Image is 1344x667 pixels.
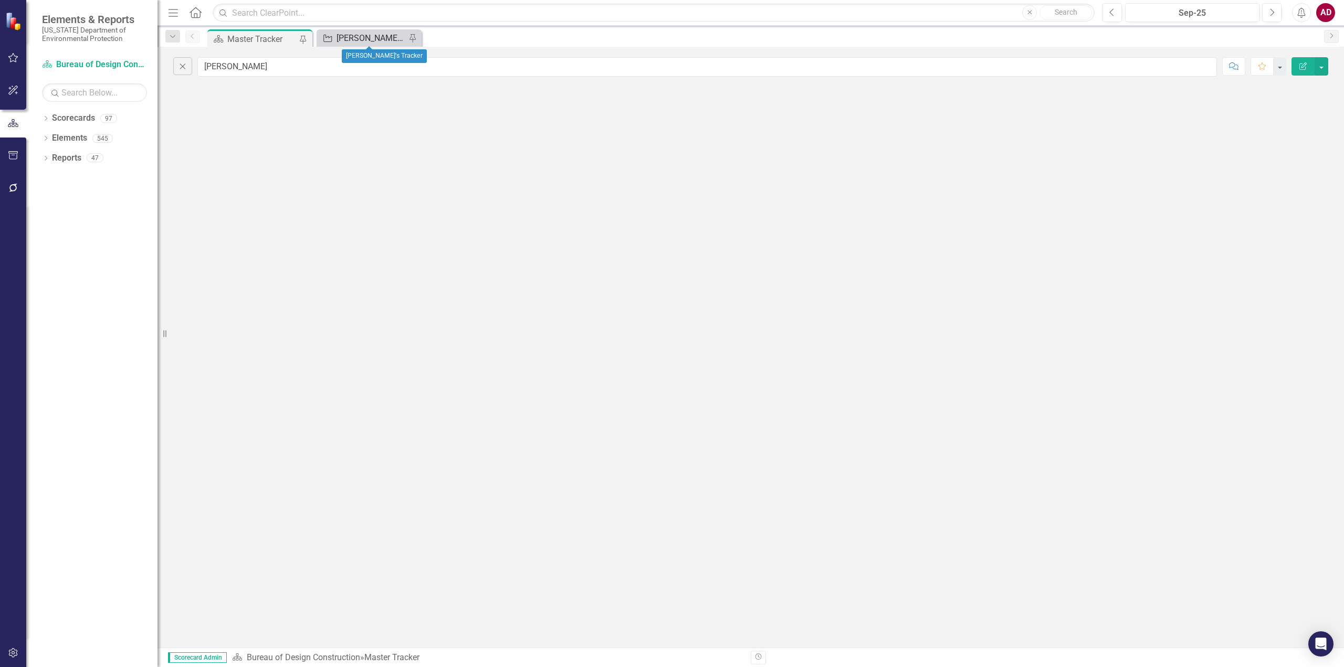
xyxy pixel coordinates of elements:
[5,12,24,30] img: ClearPoint Strategy
[337,31,406,45] div: [PERSON_NAME]'s Tracker
[52,112,95,124] a: Scorecards
[92,134,113,143] div: 545
[342,49,427,63] div: [PERSON_NAME]'s Tracker
[319,31,406,45] a: [PERSON_NAME]'s Tracker
[87,154,103,163] div: 47
[42,59,147,71] a: Bureau of Design Construction
[364,652,419,662] div: Master Tracker
[1055,8,1077,16] span: Search
[42,13,147,26] span: Elements & Reports
[1125,3,1259,22] button: Sep-25
[197,57,1217,77] input: Find in Master Tracker (External)...
[42,83,147,102] input: Search Below...
[168,652,227,663] span: Scorecard Admin
[1039,5,1092,20] button: Search
[1316,3,1335,22] button: AD
[52,132,87,144] a: Elements
[1129,7,1256,19] div: Sep-25
[100,114,117,123] div: 97
[227,33,297,46] div: Master Tracker
[52,152,81,164] a: Reports
[247,652,360,662] a: Bureau of Design Construction
[1308,631,1333,657] div: Open Intercom Messenger
[42,26,147,43] small: [US_STATE] Department of Environmental Protection
[213,4,1095,22] input: Search ClearPoint...
[232,652,743,664] div: »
